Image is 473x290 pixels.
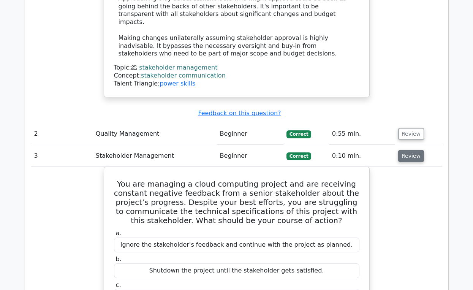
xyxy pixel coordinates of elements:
div: Concept: [114,72,359,80]
td: Beginner [217,145,283,167]
span: c. [116,281,121,288]
div: Shutdown the project until the stakeholder gets satisfied. [114,263,359,278]
div: Topic: [114,64,359,72]
span: a. [116,230,122,237]
td: 2 [31,123,93,145]
span: Correct [286,130,311,138]
span: Correct [286,152,311,160]
div: Talent Triangle: [114,64,359,87]
a: power skills [160,80,195,87]
span: b. [116,255,122,263]
div: Ignore the stakeholder's feedback and continue with the project as planned. [114,238,359,252]
button: Review [398,128,424,140]
td: Stakeholder Management [93,145,217,167]
a: Feedback on this question? [198,109,281,117]
a: stakeholder communication [141,72,226,79]
td: Quality Management [93,123,217,145]
button: Review [398,150,424,162]
h5: You are managing a cloud computing project and are receiving constant negative feedback from a se... [113,179,360,225]
td: 3 [31,145,93,167]
a: stakeholder management [139,64,217,71]
td: 0:10 min. [329,145,395,167]
td: 0:55 min. [329,123,395,145]
td: Beginner [217,123,283,145]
